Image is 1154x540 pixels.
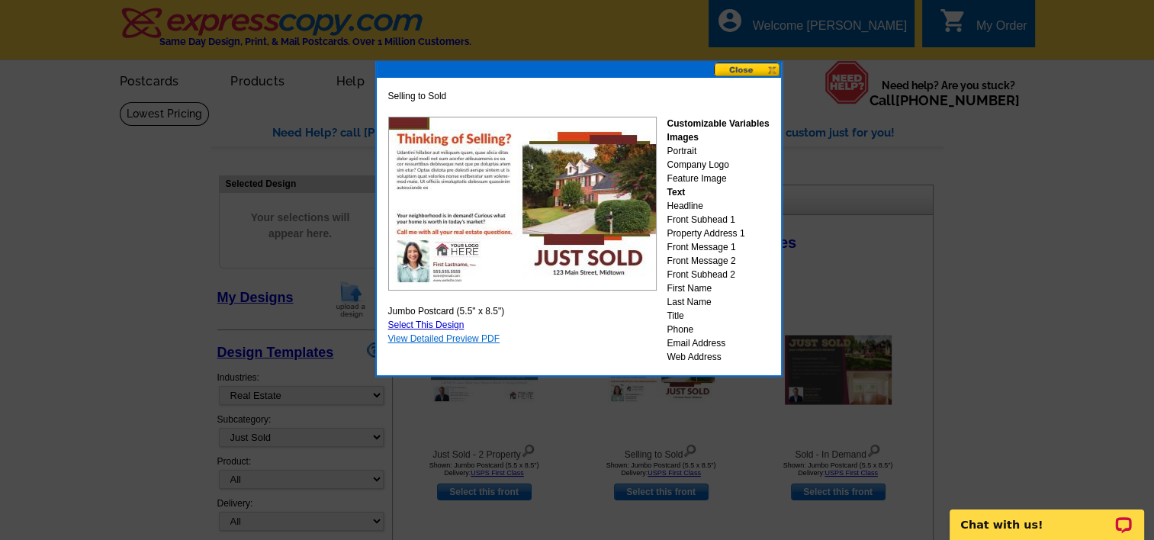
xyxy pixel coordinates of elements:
[388,320,464,330] a: Select This Design
[667,118,769,129] strong: Customizable Variables
[388,304,505,318] span: Jumbo Postcard (5.5" x 8.5")
[667,117,769,364] div: Portrait Company Logo Feature Image Headline Front Subhead 1 Property Address 1 Front Message 1 F...
[940,492,1154,540] iframe: LiveChat chat widget
[388,89,447,103] span: Selling to Sold
[388,117,657,291] img: GENREPJF_SellingToSold_All.jpg
[667,187,685,198] strong: Text
[388,333,500,344] a: View Detailed Preview PDF
[667,132,698,143] strong: Images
